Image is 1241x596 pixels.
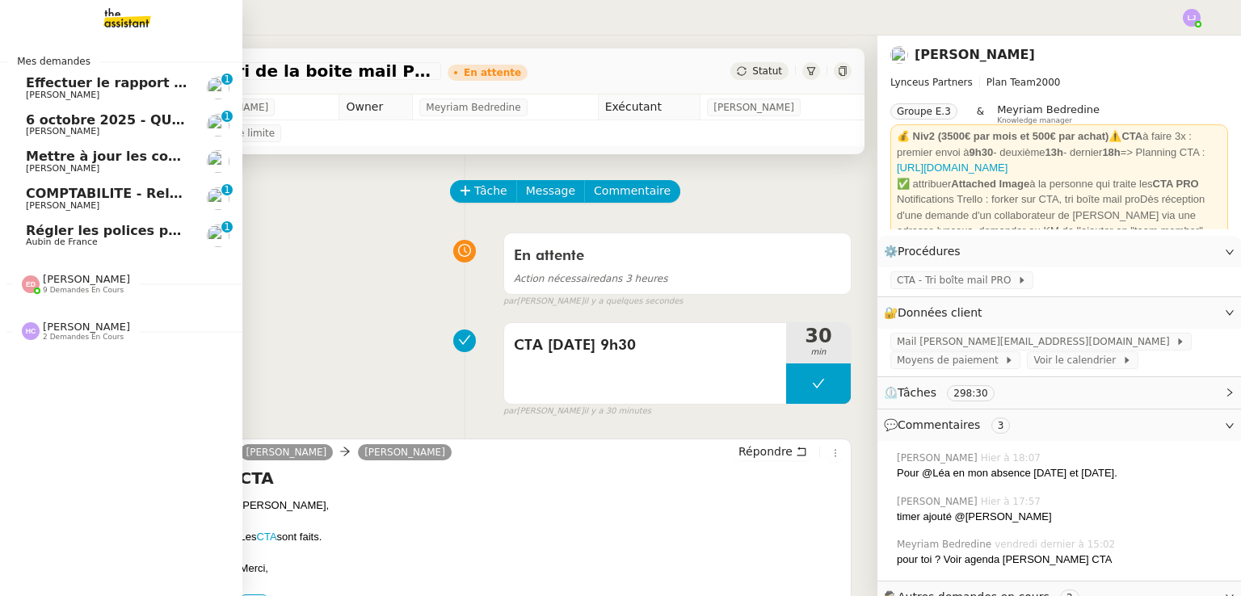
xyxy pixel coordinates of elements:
span: vendredi dernier à 15:02 [995,537,1118,552]
span: [PERSON_NAME] [43,321,130,333]
td: Exécutant [598,94,700,120]
span: CTA [DATE] 9h30 [514,334,776,358]
div: pour toi ? Voir agenda [PERSON_NAME] CTA [897,552,1228,568]
div: 💬Commentaires 3 [877,409,1241,441]
span: Commentaire [594,182,671,200]
button: Message [516,180,585,203]
p: 1 [224,184,230,199]
span: min [786,346,851,359]
span: Procédures [898,245,961,258]
span: 30 [786,326,851,346]
strong: CTA [1121,130,1142,142]
p: 1 [224,221,230,236]
button: Tâche [450,180,517,203]
a: [URL][DOMAIN_NAME] [897,162,1008,174]
p: 1 [224,111,230,125]
img: users%2FTDxDvmCjFdN3QFePFNGdQUcJcQk1%2Favatar%2F0cfb3a67-8790-4592-a9ec-92226c678442 [890,46,908,64]
a: [PERSON_NAME] [240,445,334,460]
strong: Attached Image [951,178,1029,190]
span: Action nécessaire [514,273,599,284]
img: users%2FC0n4RBXzEbUC5atUgsP2qpDRH8u1%2Favatar%2F48114808-7f8b-4f9a-89ba-6a29867a11d8 [207,77,229,99]
span: Répondre [738,443,793,460]
img: users%2F0zQGGmvZECeMseaPawnreYAQQyS2%2Favatar%2Feddadf8a-b06f-4db9-91c4-adeed775bb0f [207,187,229,210]
span: [PERSON_NAME] [43,273,130,285]
div: ⚙️Procédures [877,236,1241,267]
nz-tag: 3 [991,418,1011,434]
span: Mail [PERSON_NAME][EMAIL_ADDRESS][DOMAIN_NAME] [897,334,1176,350]
img: svg [22,275,40,293]
span: 9h30/13h/18h - Tri de la boite mail PRO - 3 octobre 2025 [84,63,435,79]
div: ⚠️ à faire 3x : premier envoi à - deuxième - dernier => Planning CTA : [897,128,1222,176]
strong: 9h30 [970,146,994,158]
span: Aubin de France [26,237,98,247]
span: 🔐 [884,304,989,322]
span: Mettre à jour les contacts HubSpot [26,149,281,164]
span: COMPTABILITE - Relances factures impayées - octobre 2025 [26,186,461,201]
strong: 💰 Niv2 (3500€ par mois et 500€ par achat) [897,130,1108,142]
span: Knowledge manager [997,116,1072,125]
a: CTA [257,531,277,543]
span: En attente [514,249,584,263]
span: Statut [752,65,782,77]
span: [PERSON_NAME] [26,200,99,211]
span: [PERSON_NAME] [897,494,981,509]
span: 6 octobre 2025 - QUOTIDIEN Gestion boite mail Accounting [26,112,456,128]
strong: CTA PRO [1153,178,1199,190]
td: Owner [339,94,413,120]
small: [PERSON_NAME] [503,405,651,418]
div: Pour @Léa en mon absence [DATE] et [DATE]. [897,465,1228,481]
span: [PERSON_NAME] [26,163,99,174]
div: 🔐Données client [877,297,1241,329]
div: En attente [464,68,521,78]
div: Merci, [240,560,844,577]
div: [PERSON_NAME], [240,497,844,514]
span: Hier à 18:07 [981,451,1044,465]
span: Message [526,182,575,200]
span: Moyens de paiement [897,352,1004,368]
span: ⚙️ [884,242,968,261]
span: [PERSON_NAME] [26,126,99,136]
span: 9 demandes en cours [43,286,124,295]
span: [PERSON_NAME] [897,451,981,465]
span: Commentaires [898,418,980,431]
p: 1 [224,73,230,88]
h4: CTA [240,467,844,489]
span: par [503,295,517,308]
a: [PERSON_NAME] [915,47,1035,62]
span: 2 demandes en cours [43,333,124,342]
span: Plan Team [986,77,1036,88]
nz-badge-sup: 1 [221,73,233,85]
strong: 18h [1102,146,1120,158]
span: dans 3 heures [514,273,668,284]
span: CTA - Tri boîte mail PRO [897,272,1017,288]
span: Mes demandes [7,53,100,69]
small: [PERSON_NAME] [503,295,684,308]
span: [PERSON_NAME] [713,99,794,115]
img: svg [1183,9,1201,27]
span: Tâche [474,182,507,200]
span: il y a quelques secondes [584,295,684,308]
span: ⏲️ [884,386,1008,399]
span: Meyriam Bedredine [897,537,995,552]
img: users%2FSclkIUIAuBOhhDrbgjtrSikBoD03%2Favatar%2F48cbc63d-a03d-4817-b5bf-7f7aeed5f2a9 [207,225,229,247]
div: Les sont faits. [240,529,844,545]
span: Hier à 17:57 [981,494,1044,509]
button: Commentaire [584,180,680,203]
strong: 13h [1045,146,1063,158]
div: ⏲️Tâches 298:30 [877,377,1241,409]
nz-badge-sup: 1 [221,184,233,195]
span: Meyriam Bedredine [426,99,520,115]
nz-badge-sup: 1 [221,111,233,122]
div: timer ajouté @[PERSON_NAME] [897,509,1228,525]
span: & [977,103,984,124]
nz-tag: 298:30 [947,385,994,401]
span: il y a 30 minutes [584,405,652,418]
nz-tag: Groupe E.3 [890,103,957,120]
app-user-label: Knowledge manager [997,103,1100,124]
span: Tâches [898,386,936,399]
span: par [503,405,517,418]
img: users%2Fa6PbEmLwvGXylUqKytRPpDpAx153%2Favatar%2Ffanny.png [207,114,229,136]
span: Voir le calendrier [1033,352,1121,368]
img: svg [22,322,40,340]
span: 💬 [884,418,1016,431]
